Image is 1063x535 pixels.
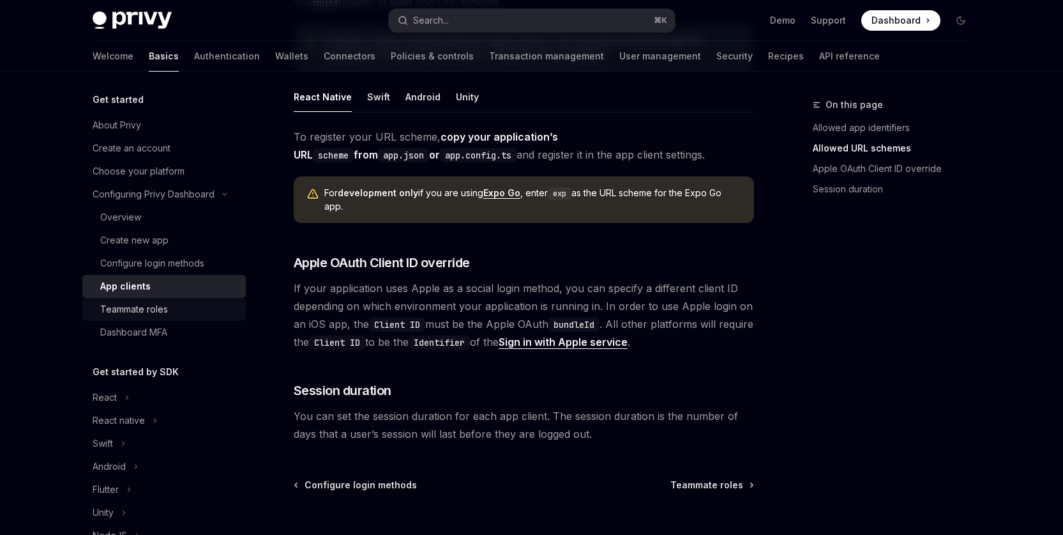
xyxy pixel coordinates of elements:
[82,160,246,183] a: Choose your platform
[670,479,743,492] span: Teammate roles
[82,432,246,455] button: Toggle Swift section
[489,41,604,72] a: Transaction management
[309,336,365,350] code: Client ID
[654,15,667,26] span: ⌘ K
[619,41,701,72] a: User management
[93,92,144,107] h5: Get started
[811,14,846,27] a: Support
[313,148,354,162] code: scheme
[93,390,117,405] div: React
[82,137,246,160] a: Create an account
[82,229,246,252] a: Create new app
[324,41,375,72] a: Connectors
[100,210,141,225] div: Overview
[306,188,319,201] svg: Warning
[194,41,260,72] a: Authentication
[548,187,571,200] code: exp
[93,118,141,133] div: About Privy
[861,10,940,31] a: Dashboard
[82,298,246,321] a: Teammate roles
[819,41,880,72] a: API reference
[93,41,133,72] a: Welcome
[409,336,470,350] code: Identifier
[294,130,558,161] strong: copy your application’s URL from or
[82,386,246,409] button: Toggle React section
[456,82,479,112] div: Unity
[93,413,145,428] div: React native
[813,179,981,199] a: Session duration
[871,14,921,27] span: Dashboard
[413,13,449,28] div: Search...
[82,275,246,298] a: App clients
[100,256,204,271] div: Configure login methods
[82,252,246,275] a: Configure login methods
[483,187,520,199] a: Expo Go
[100,325,167,340] div: Dashboard MFA
[93,482,119,497] div: Flutter
[93,364,179,380] h5: Get started by SDK
[813,118,981,138] a: Allowed app identifiers
[499,336,628,349] a: Sign in with Apple service
[93,141,170,156] div: Create an account
[405,82,441,112] div: Android
[100,279,151,294] div: App clients
[294,128,754,164] span: To register your URL scheme, and register it in the app client settings.
[440,148,516,162] code: app.config.ts
[324,187,741,213] div: For if you are using , enter as the URL scheme for the Expo Go app.
[951,10,971,31] button: Toggle dark mode
[82,321,246,344] a: Dashboard MFA
[294,279,754,351] span: If your application uses Apple as a social login method, you can specify a different client ID de...
[82,455,246,478] button: Toggle Android section
[82,183,246,206] button: Toggle Configuring Privy Dashboard section
[389,9,675,32] button: Open search
[82,501,246,524] button: Toggle Unity section
[295,479,417,492] a: Configure login methods
[670,479,753,492] a: Teammate roles
[378,148,429,162] code: app.json
[93,164,185,179] div: Choose your platform
[82,206,246,229] a: Overview
[294,407,754,443] span: You can set the session duration for each app client. The session duration is the number of days ...
[275,41,308,72] a: Wallets
[82,478,246,501] button: Toggle Flutter section
[391,41,474,72] a: Policies & controls
[305,479,417,492] span: Configure login methods
[93,436,113,451] div: Swift
[93,187,215,202] div: Configuring Privy Dashboard
[826,97,883,112] span: On this page
[93,505,114,520] div: Unity
[548,318,599,332] code: bundleId
[813,138,981,159] a: Allowed URL schemes
[149,41,179,72] a: Basics
[93,459,126,474] div: Android
[338,187,418,198] strong: development only
[369,318,425,332] code: Client ID
[716,41,753,72] a: Security
[768,41,804,72] a: Recipes
[93,12,172,29] img: dark logo
[82,114,246,137] a: About Privy
[100,302,168,317] div: Teammate roles
[770,14,795,27] a: Demo
[367,82,390,112] div: Swift
[294,382,391,399] span: Session duration
[813,159,981,179] a: Apple OAuth Client ID override
[294,82,352,112] div: React Native
[294,254,470,272] span: Apple OAuth Client ID override
[82,409,246,432] button: Toggle React native section
[100,233,169,248] div: Create new app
